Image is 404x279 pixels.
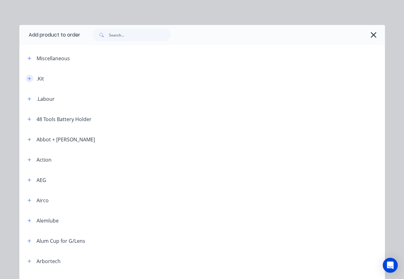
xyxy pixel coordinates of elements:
div: AEG [37,176,46,184]
div: .Kit [37,75,44,82]
div: .Labour [37,95,55,103]
div: Action [37,156,52,164]
div: Arbortech [37,257,61,265]
div: Alum Cup for G/Lens [37,237,85,245]
input: Search... [109,29,171,41]
div: Open Intercom Messenger [383,258,398,273]
div: Alemlube [37,217,59,224]
div: 48 Tools Battery Holder [37,115,91,123]
div: Add product to order [19,25,80,45]
div: Abbot + [PERSON_NAME] [37,136,95,143]
div: Airco [37,197,49,204]
div: Miscellaneous [37,55,70,62]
